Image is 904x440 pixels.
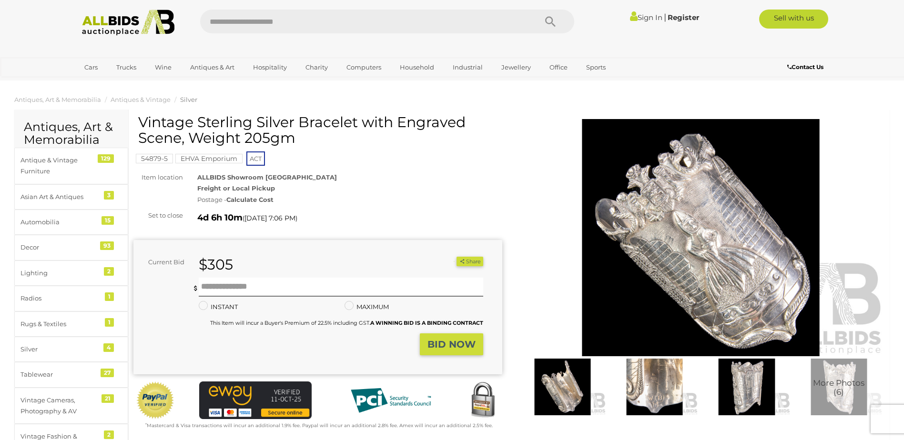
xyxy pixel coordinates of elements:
[345,301,389,312] label: MAXIMUM
[464,381,502,420] img: Secured by Rapid SSL
[197,212,243,223] strong: 4d 6h 10m
[78,75,158,91] a: [GEOGRAPHIC_DATA]
[343,381,438,420] img: PCI DSS compliant
[133,257,192,268] div: Current Bid
[243,214,297,222] span: ( )
[199,301,238,312] label: INSTANT
[611,359,698,415] img: Vintage Sterling Silver Bracelet with Engraved Scene, Weight 205gm
[14,148,128,184] a: Antique & Vintage Furniture 129
[20,155,99,177] div: Antique & Vintage Furniture
[787,63,823,70] b: Contact Us
[247,60,293,75] a: Hospitality
[394,60,440,75] a: Household
[136,381,175,420] img: Official PayPal Seal
[197,184,275,192] strong: Freight or Local Pickup
[20,319,99,330] div: Rugs & Textiles
[427,339,476,350] strong: BID NOW
[78,60,104,75] a: Cars
[519,359,606,415] img: Vintage Sterling Silver Bracelet with Engraved Scene, Weight 205gm
[668,13,699,22] a: Register
[787,62,826,72] a: Contact Us
[102,394,114,403] div: 21
[14,388,128,424] a: Vintage Cameras, Photography & AV 21
[149,60,178,75] a: Wine
[20,217,99,228] div: Automobilia
[104,191,114,200] div: 3
[111,96,171,103] a: Antiques & Vintage
[104,430,114,439] div: 2
[14,184,128,210] a: Asian Art & Antiques 3
[703,359,790,415] img: Vintage Sterling Silver Bracelet with Engraved Scene, Weight 205gm
[20,395,99,417] div: Vintage Cameras, Photography & AV
[14,362,128,387] a: Tablewear 27
[102,216,114,225] div: 15
[14,311,128,337] a: Rugs & Textiles 1
[24,120,119,147] h2: Antiques, Art & Memorabilia
[197,194,502,205] div: Postage -
[244,214,295,222] span: [DATE] 7:06 PM
[136,154,173,163] mark: 54879-5
[180,96,197,103] a: Silver
[14,337,128,362] a: Silver 4
[175,155,243,162] a: EHVA Emporium
[100,241,114,250] div: 93
[98,154,114,163] div: 129
[20,344,99,355] div: Silver
[340,60,387,75] a: Computers
[105,318,114,327] div: 1
[299,60,334,75] a: Charity
[226,196,274,203] strong: Calculate Cost
[138,114,500,146] h1: Vintage Sterling Silver Bracelet with Engraved Scene, Weight 205gm
[20,191,99,202] div: Asian Art & Antiques
[20,268,99,279] div: Lighting
[795,359,883,415] img: Vintage Sterling Silver Bracelet with Engraved Scene, Weight 205gm
[527,10,574,33] button: Search
[813,379,864,397] span: More Photos (6)
[105,292,114,301] div: 1
[447,60,489,75] a: Industrial
[20,369,99,380] div: Tablewear
[630,13,662,22] a: Sign In
[126,210,190,221] div: Set to close
[145,422,493,429] small: Mastercard & Visa transactions will incur an additional 1.9% fee. Paypal will incur an additional...
[495,60,537,75] a: Jewellery
[126,172,190,183] div: Item location
[580,60,612,75] a: Sports
[664,12,666,22] span: |
[420,333,483,356] button: BID NOW
[370,320,483,326] b: A WINNING BID IS A BINDING CONTRACT
[210,320,483,326] small: This Item will incur a Buyer's Premium of 22.5% including GST.
[446,257,455,266] li: Watch this item
[14,96,101,103] a: Antiques, Art & Memorabilia
[197,173,337,181] strong: ALLBIDS Showroom [GEOGRAPHIC_DATA]
[77,10,180,36] img: Allbids.com.au
[795,359,883,415] a: More Photos(6)
[759,10,828,29] a: Sell with us
[14,210,128,235] a: Automobilia 15
[104,267,114,276] div: 2
[199,256,233,273] strong: $305
[103,343,114,352] div: 4
[136,155,173,162] a: 54879-5
[20,293,99,304] div: Radios
[543,60,574,75] a: Office
[20,242,99,253] div: Decor
[457,257,483,267] button: Share
[14,235,128,260] a: Decor 93
[14,260,128,286] a: Lighting 2
[246,151,265,166] span: ACT
[199,381,312,419] img: eWAY Payment Gateway
[175,154,243,163] mark: EHVA Emporium
[110,60,142,75] a: Trucks
[101,369,114,377] div: 27
[14,286,128,311] a: Radios 1
[517,119,885,357] img: Vintage Sterling Silver Bracelet with Engraved Scene, Weight 205gm
[184,60,241,75] a: Antiques & Art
